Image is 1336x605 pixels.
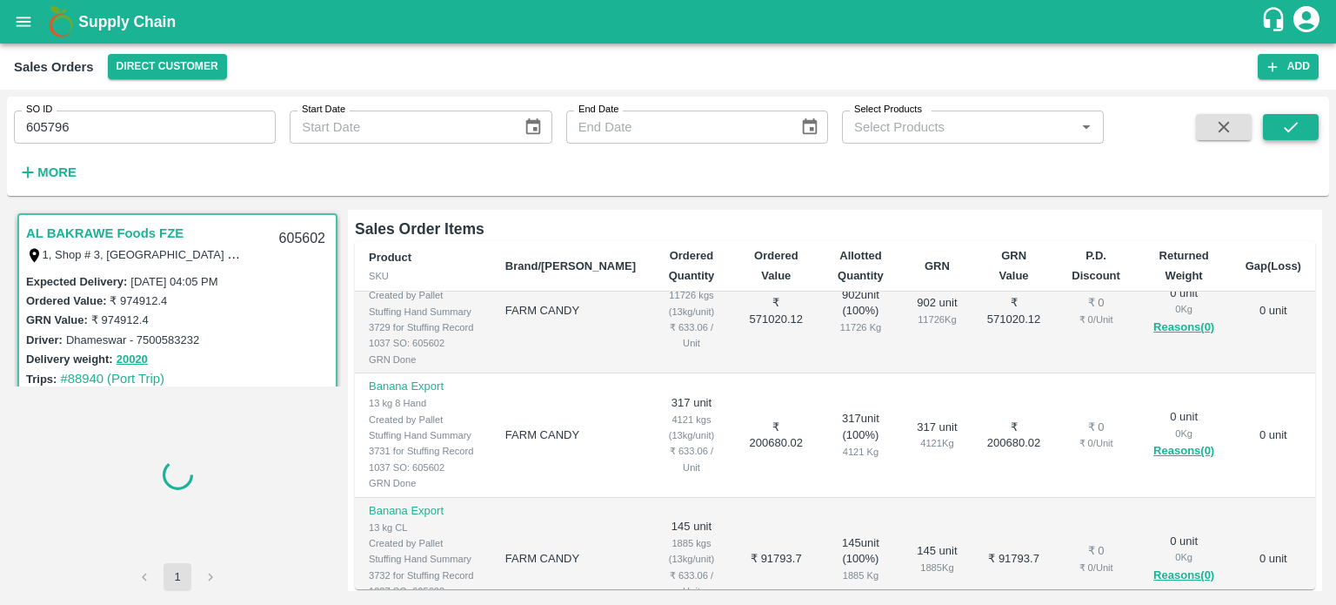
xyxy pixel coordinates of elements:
button: More [14,158,81,187]
div: 902 unit ( 100 %) [833,287,888,336]
td: ₹ 571020.12 [733,250,819,373]
label: Dhameswar - 7500583232 [66,333,199,346]
label: Expected Delivery : [26,275,127,288]
div: Sales Orders [14,56,94,78]
td: 902 unit [650,250,733,373]
div: ₹ 0 [1070,543,1123,560]
div: 0 unit [1151,409,1218,461]
b: Brand/[PERSON_NAME] [505,259,636,272]
b: P.D. Discount [1072,249,1120,281]
a: Supply Chain [78,10,1260,34]
button: Choose date [517,111,550,144]
td: 0 unit [1232,250,1315,373]
h6: Sales Order Items [355,217,1315,241]
b: Product [369,251,411,264]
label: End Date [578,103,618,117]
div: 0 Kg [1151,549,1218,565]
b: GRN [925,259,950,272]
div: 13 kg CL [369,520,478,535]
div: 11726 Kg [833,319,888,335]
b: Ordered Value [754,249,798,281]
div: 0 unit [1151,286,1218,338]
div: ₹ 633.06 / Unit [664,568,719,600]
div: 1885 Kg [916,560,959,575]
div: customer-support [1260,6,1291,37]
b: Returned Weight [1159,249,1209,281]
b: GRN Value [999,249,1029,281]
button: Choose date [793,111,826,144]
div: 902 unit [916,295,959,327]
input: Select Products [847,116,1070,138]
button: Reasons(0) [1151,566,1218,586]
label: Ordered Value: [26,294,106,307]
div: 317 unit [916,420,959,452]
label: 1, Shop # 3, [GEOGRAPHIC_DATA] – central fruits and vegetables market, , , , , [GEOGRAPHIC_DATA] [43,247,565,261]
button: 20020 [117,350,148,370]
div: ₹ 0 / Unit [1070,435,1123,451]
a: #88940 (Port Trip) [60,372,164,386]
div: 4121 Kg [833,444,888,460]
b: Allotted Quantity [838,249,884,281]
td: FARM CANDY [491,373,650,497]
div: 605602 [269,218,336,259]
div: 1885 Kg [833,568,888,583]
label: GRN Value: [26,313,88,326]
div: 11726 Kg [916,312,959,327]
label: Start Date [302,103,345,117]
label: ₹ 974912.4 [91,313,149,326]
div: GRN Done [369,475,478,491]
div: 145 unit ( 100 %) [833,535,888,584]
label: Delivery weight: [26,353,113,366]
input: Enter SO ID [14,111,276,144]
div: Created by Pallet Stuffing Hand Summary 3732 for Stuffing Record 1037 SO: 605602 [369,535,478,600]
div: 4121 kgs (13kg/unit) [664,412,719,444]
button: page 1 [164,563,191,591]
div: 0 Kg [1151,426,1218,441]
img: logo [43,4,78,39]
td: ₹ 200680.02 [733,373,819,497]
b: Gap(Loss) [1246,259,1301,272]
div: ₹ 0 [1070,420,1123,436]
div: 0 Kg [1151,301,1218,317]
label: ₹ 974912.4 [110,294,167,307]
div: GRN Done [369,352,478,367]
div: 317 unit ( 100 %) [833,411,888,460]
a: AL BAKRAWE Foods FZE [26,222,184,245]
button: open drawer [3,2,43,42]
div: 13 kg 8 Hand [369,395,478,411]
label: Driver: [26,333,63,346]
p: Banana Export [369,503,478,520]
div: 0 unit [1151,534,1218,586]
div: 1885 kgs (13kg/unit) [664,535,719,568]
label: SO ID [26,103,52,117]
button: Reasons(0) [1151,318,1218,338]
div: Created by Pallet Stuffing Hand Summary 3731 for Stuffing Record 1037 SO: 605602 [369,412,478,476]
button: Select DC [108,54,227,79]
div: account of current user [1291,3,1322,40]
p: Banana Export [369,379,478,395]
label: [DATE] 04:05 PM [130,275,217,288]
div: 145 unit [916,543,959,575]
button: Reasons(0) [1151,441,1218,461]
td: ₹ 571020.12 [972,250,1056,373]
div: ₹ 0 [1070,295,1123,312]
div: 4121 Kg [916,435,959,451]
div: SKU [369,268,478,284]
button: Add [1258,54,1319,79]
div: ₹ 633.06 / Unit [664,319,719,352]
input: End Date [566,111,786,144]
td: 317 unit [650,373,733,497]
b: Ordered Quantity [669,249,715,281]
div: Created by Pallet Stuffing Hand Summary 3729 for Stuffing Record 1037 SO: 605602 [369,287,478,352]
input: Start Date [290,111,510,144]
div: ₹ 633.06 / Unit [664,443,719,475]
div: ₹ 0 / Unit [1070,312,1123,327]
td: 0 unit [1232,373,1315,497]
div: ₹ 0 / Unit [1070,560,1123,575]
b: Supply Chain [78,13,176,30]
label: Trips: [26,373,57,386]
label: Select Products [854,103,922,117]
div: 11726 kgs (13kg/unit) [664,287,719,319]
button: Open [1075,116,1098,138]
strong: More [37,165,77,179]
